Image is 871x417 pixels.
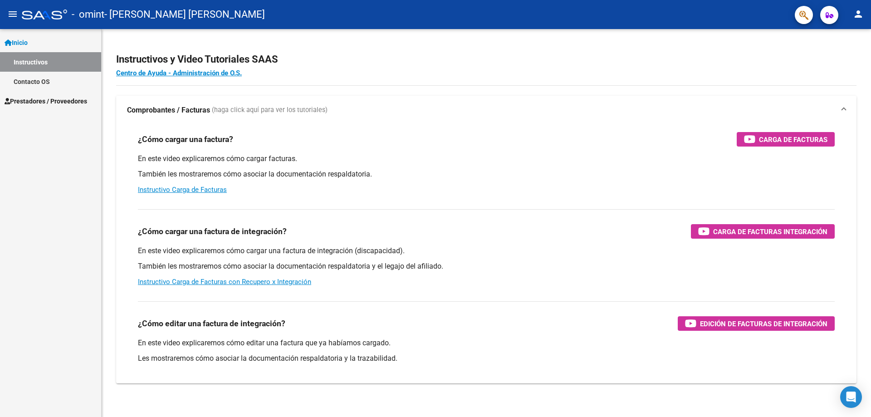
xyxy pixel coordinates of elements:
span: - [PERSON_NAME] [PERSON_NAME] [104,5,265,25]
p: En este video explicaremos cómo cargar una factura de integración (discapacidad). [138,246,835,256]
a: Instructivo Carga de Facturas [138,186,227,194]
button: Carga de Facturas Integración [691,224,835,239]
mat-icon: person [853,9,864,20]
span: (haga click aquí para ver los tutoriales) [212,105,328,115]
div: Open Intercom Messenger [840,386,862,408]
p: Les mostraremos cómo asociar la documentación respaldatoria y la trazabilidad. [138,353,835,363]
button: Carga de Facturas [737,132,835,147]
button: Edición de Facturas de integración [678,316,835,331]
p: También les mostraremos cómo asociar la documentación respaldatoria. [138,169,835,179]
h3: ¿Cómo cargar una factura? [138,133,233,146]
span: Inicio [5,38,28,48]
strong: Comprobantes / Facturas [127,105,210,115]
span: Carga de Facturas Integración [713,226,827,237]
mat-expansion-panel-header: Comprobantes / Facturas (haga click aquí para ver los tutoriales) [116,96,856,125]
span: - omint [72,5,104,25]
span: Prestadores / Proveedores [5,96,87,106]
p: En este video explicaremos cómo editar una factura que ya habíamos cargado. [138,338,835,348]
span: Carga de Facturas [759,134,827,145]
p: En este video explicaremos cómo cargar facturas. [138,154,835,164]
a: Centro de Ayuda - Administración de O.S. [116,69,242,77]
p: También les mostraremos cómo asociar la documentación respaldatoria y el legajo del afiliado. [138,261,835,271]
div: Comprobantes / Facturas (haga click aquí para ver los tutoriales) [116,125,856,383]
span: Edición de Facturas de integración [700,318,827,329]
h3: ¿Cómo cargar una factura de integración? [138,225,287,238]
h3: ¿Cómo editar una factura de integración? [138,317,285,330]
mat-icon: menu [7,9,18,20]
a: Instructivo Carga de Facturas con Recupero x Integración [138,278,311,286]
h2: Instructivos y Video Tutoriales SAAS [116,51,856,68]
